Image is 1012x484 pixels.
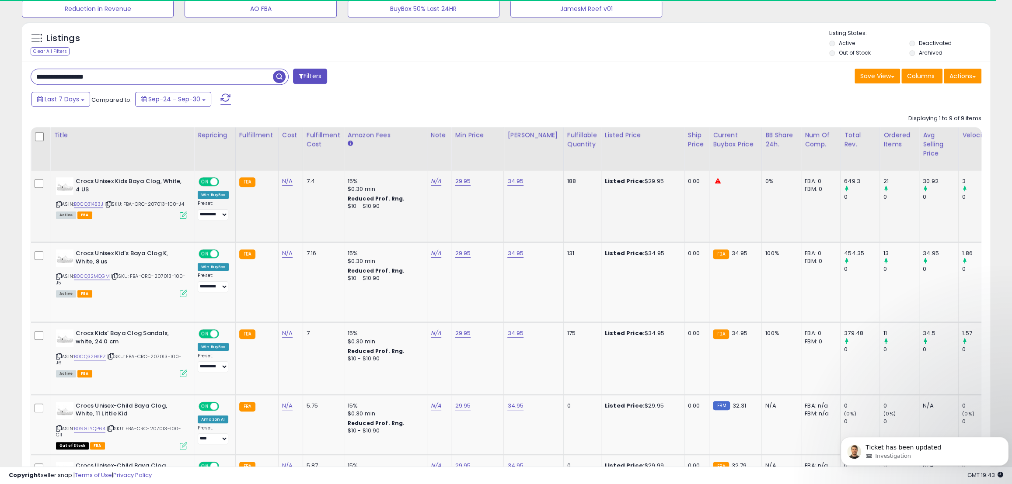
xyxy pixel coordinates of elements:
div: Preset: [198,273,229,292]
div: $10 - $10.90 [348,203,420,210]
div: 0 [567,402,594,410]
div: ASIN: [56,329,187,376]
div: Repricing [198,131,232,140]
div: 0 [883,193,919,201]
div: Clear All Filters [31,47,70,55]
small: FBA [239,329,255,339]
div: 7.4 [307,177,337,185]
div: 0 [844,346,879,353]
button: Last 7 Days [31,92,90,107]
span: 32.31 [732,401,746,410]
div: 5.75 [307,402,337,410]
a: N/A [282,329,293,338]
span: 34.95 [731,329,747,337]
div: $10 - $10.90 [348,355,420,363]
div: 34.5 [923,329,958,337]
small: Amazon Fees. [348,140,353,148]
button: Save View [855,69,900,83]
span: FBA [77,370,92,377]
div: 100% [765,249,794,257]
b: Reduced Prof. Rng. [348,195,405,202]
div: 0 [962,265,998,273]
span: ON [199,402,210,410]
div: Preset: [198,353,229,373]
div: 0 [844,418,879,425]
div: Title [54,131,190,140]
a: N/A [431,401,441,410]
b: Reduced Prof. Rng. [348,419,405,427]
span: FBA [77,290,92,297]
div: Listed Price [605,131,680,140]
div: 1.86 [962,249,998,257]
div: Preset: [198,425,229,445]
div: Avg Selling Price [923,131,955,158]
div: N/A [765,402,794,410]
img: 21FsRhLey-L._SL40_.jpg [56,402,73,419]
div: Win BuyBox [198,263,229,271]
div: $29.95 [605,177,677,185]
div: 0 [844,402,879,410]
div: Displaying 1 to 9 of 9 items [908,114,981,123]
div: $34.95 [605,329,677,337]
div: 454.35 [844,249,879,257]
a: 29.95 [455,329,471,338]
div: 0.00 [688,177,702,185]
span: Last 7 Days [45,95,79,104]
a: 29.95 [455,249,471,258]
div: $0.30 min [348,410,420,418]
a: N/A [431,329,441,338]
div: BB Share 24h. [765,131,797,149]
a: N/A [282,249,293,258]
div: N/A [923,402,952,410]
span: Compared to: [91,96,132,104]
div: Current Buybox Price [713,131,758,149]
div: 0.00 [688,329,702,337]
small: FBA [713,249,729,259]
div: Amazon Fees [348,131,423,140]
div: 0 [883,418,919,425]
a: N/A [431,249,441,258]
div: 34.95 [923,249,958,257]
div: FBM: 0 [805,185,834,193]
span: All listings currently available for purchase on Amazon [56,290,76,297]
div: Num of Comp. [805,131,837,149]
div: Fulfillment [239,131,275,140]
span: 34.95 [731,249,747,257]
div: Velocity [962,131,994,140]
div: 11 [883,329,919,337]
div: 0 [962,193,998,201]
a: Terms of Use [75,471,112,479]
div: 0 [844,265,879,273]
b: Reduced Prof. Rng. [348,267,405,274]
div: 0.00 [688,402,702,410]
div: FBM: 0 [805,257,834,265]
small: (0%) [844,410,856,417]
div: 7.16 [307,249,337,257]
span: FBA [90,442,105,449]
div: Note [431,131,448,140]
div: 7 [307,329,337,337]
span: All listings currently available for purchase on Amazon [56,370,76,377]
a: 34.95 [507,249,523,258]
label: Out of Stock [839,49,871,56]
a: B0CQ329KPZ [74,353,106,360]
img: 21FsRhLey-L._SL40_.jpg [56,249,73,267]
b: Listed Price: [605,249,645,257]
span: All listings currently available for purchase on Amazon [56,211,76,219]
div: $0.30 min [348,338,420,346]
a: B0CQ31453J [74,201,103,208]
div: FBA: 0 [805,177,834,185]
a: N/A [282,401,293,410]
div: 15% [348,329,420,337]
div: 379.48 [844,329,879,337]
div: $0.30 min [348,257,420,265]
span: OFF [218,178,232,186]
span: Sep-24 - Sep-30 [148,95,200,104]
span: ON [199,178,210,186]
div: 175 [567,329,594,337]
div: Amazon AI [198,415,228,423]
p: Listing States: [829,29,990,38]
div: Ship Price [688,131,705,149]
